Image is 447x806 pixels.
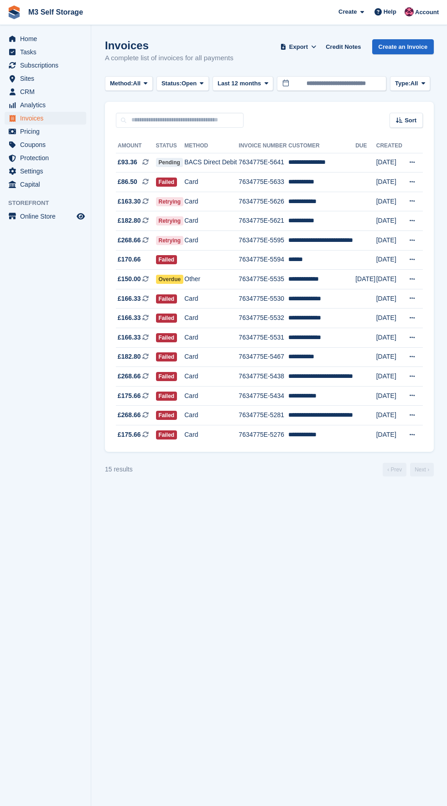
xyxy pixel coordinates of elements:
[184,309,239,328] td: Card
[184,139,239,153] th: Method
[5,138,86,151] a: menu
[20,72,75,85] span: Sites
[118,430,141,440] span: £175.66
[110,79,133,88] span: Method:
[239,289,288,309] td: 7634775E-5530
[20,138,75,151] span: Coupons
[118,372,141,381] span: £268.66
[156,392,177,401] span: Failed
[156,314,177,323] span: Failed
[156,333,177,342] span: Failed
[239,231,288,251] td: 7634775E-5595
[7,5,21,19] img: stora-icon-8386f47178a22dfd0bd8f6a31ec36ba5ce8667c1dd55bd0f319d3a0aa187defe.svg
[118,157,137,167] span: £93.36
[239,250,288,270] td: 7634775E-5594
[105,39,234,52] h1: Invoices
[218,79,261,88] span: Last 12 months
[239,425,288,445] td: 7634775E-5276
[355,139,376,153] th: Due
[20,85,75,98] span: CRM
[376,192,403,211] td: [DATE]
[5,178,86,191] a: menu
[118,313,141,323] span: £166.33
[161,79,182,88] span: Status:
[156,216,184,225] span: Retrying
[75,211,86,222] a: Preview store
[105,53,234,63] p: A complete list of invoices for all payments
[405,116,416,125] span: Sort
[184,231,239,251] td: Card
[20,99,75,111] span: Analytics
[5,85,86,98] a: menu
[156,411,177,420] span: Failed
[376,406,403,425] td: [DATE]
[390,76,430,91] button: Type: All
[5,59,86,72] a: menu
[239,367,288,387] td: 7634775E-5438
[118,274,141,284] span: £150.00
[118,294,141,304] span: £166.33
[376,139,403,153] th: Created
[116,139,156,153] th: Amount
[156,352,177,361] span: Failed
[105,465,133,474] div: 15 results
[355,270,376,289] td: [DATE]
[405,7,414,16] img: Nick Jones
[239,153,288,173] td: 7634775E-5641
[184,192,239,211] td: Card
[25,5,87,20] a: M3 Self Storage
[322,39,364,54] a: Credit Notes
[239,309,288,328] td: 7634775E-5532
[184,211,239,231] td: Card
[184,173,239,192] td: Card
[288,139,355,153] th: Customer
[105,76,153,91] button: Method: All
[415,8,439,17] span: Account
[184,328,239,348] td: Card
[239,406,288,425] td: 7634775E-5281
[118,410,141,420] span: £268.66
[5,165,86,178] a: menu
[156,430,177,440] span: Failed
[118,197,141,206] span: £163.30
[20,32,75,45] span: Home
[20,165,75,178] span: Settings
[279,39,319,54] button: Export
[376,347,403,367] td: [DATE]
[20,125,75,138] span: Pricing
[118,216,141,225] span: £182.80
[118,352,141,361] span: £182.80
[133,79,141,88] span: All
[156,139,185,153] th: Status
[20,112,75,125] span: Invoices
[118,255,141,264] span: £170.66
[5,152,86,164] a: menu
[118,333,141,342] span: £166.33
[184,386,239,406] td: Card
[376,289,403,309] td: [DATE]
[239,211,288,231] td: 7634775E-5621
[118,391,141,401] span: £175.66
[5,125,86,138] a: menu
[376,367,403,387] td: [DATE]
[376,173,403,192] td: [DATE]
[20,210,75,223] span: Online Store
[20,152,75,164] span: Protection
[376,153,403,173] td: [DATE]
[156,236,184,245] span: Retrying
[213,76,273,91] button: Last 12 months
[156,178,177,187] span: Failed
[239,192,288,211] td: 7634775E-5626
[118,177,137,187] span: £86.50
[156,197,184,206] span: Retrying
[184,367,239,387] td: Card
[20,178,75,191] span: Capital
[5,99,86,111] a: menu
[20,46,75,58] span: Tasks
[156,275,184,284] span: Overdue
[156,255,177,264] span: Failed
[5,32,86,45] a: menu
[5,46,86,58] a: menu
[376,309,403,328] td: [DATE]
[376,250,403,270] td: [DATE]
